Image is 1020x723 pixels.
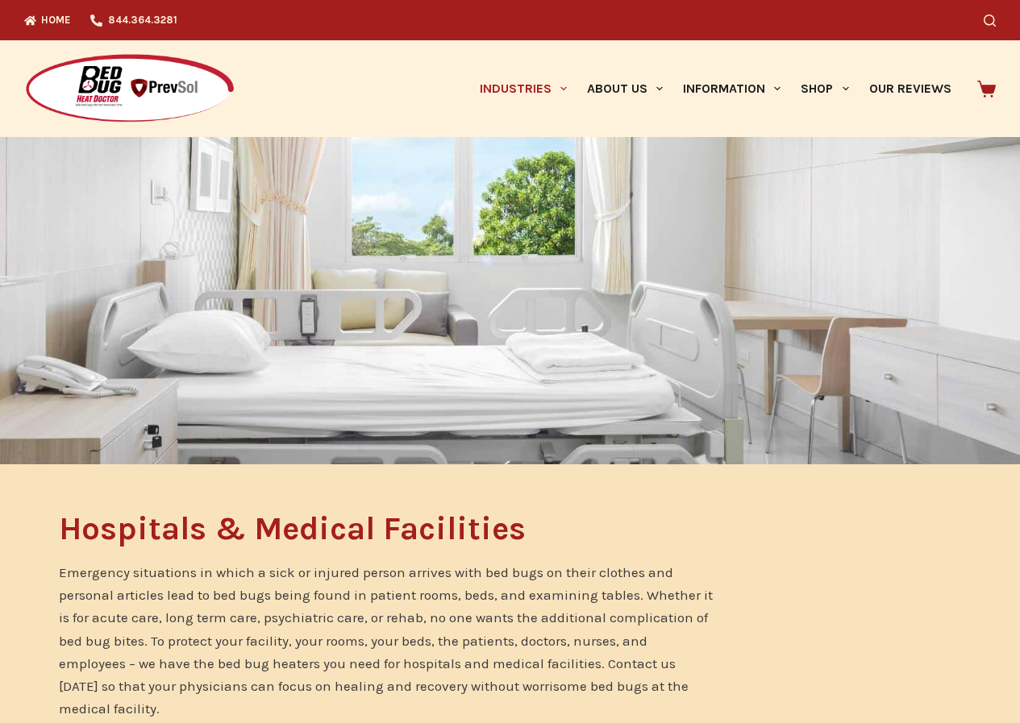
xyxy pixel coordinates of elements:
a: Information [673,40,791,137]
img: Prevsol/Bed Bug Heat Doctor [24,53,235,125]
a: Shop [791,40,859,137]
a: Our Reviews [859,40,961,137]
h1: Hospitals & Medical Facilities [59,513,714,545]
nav: Primary [469,40,961,137]
button: Search [984,15,996,27]
p: Emergency situations in which a sick or injured person arrives with bed bugs on their clothes and... [59,561,714,719]
a: Industries [469,40,577,137]
a: About Us [577,40,672,137]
